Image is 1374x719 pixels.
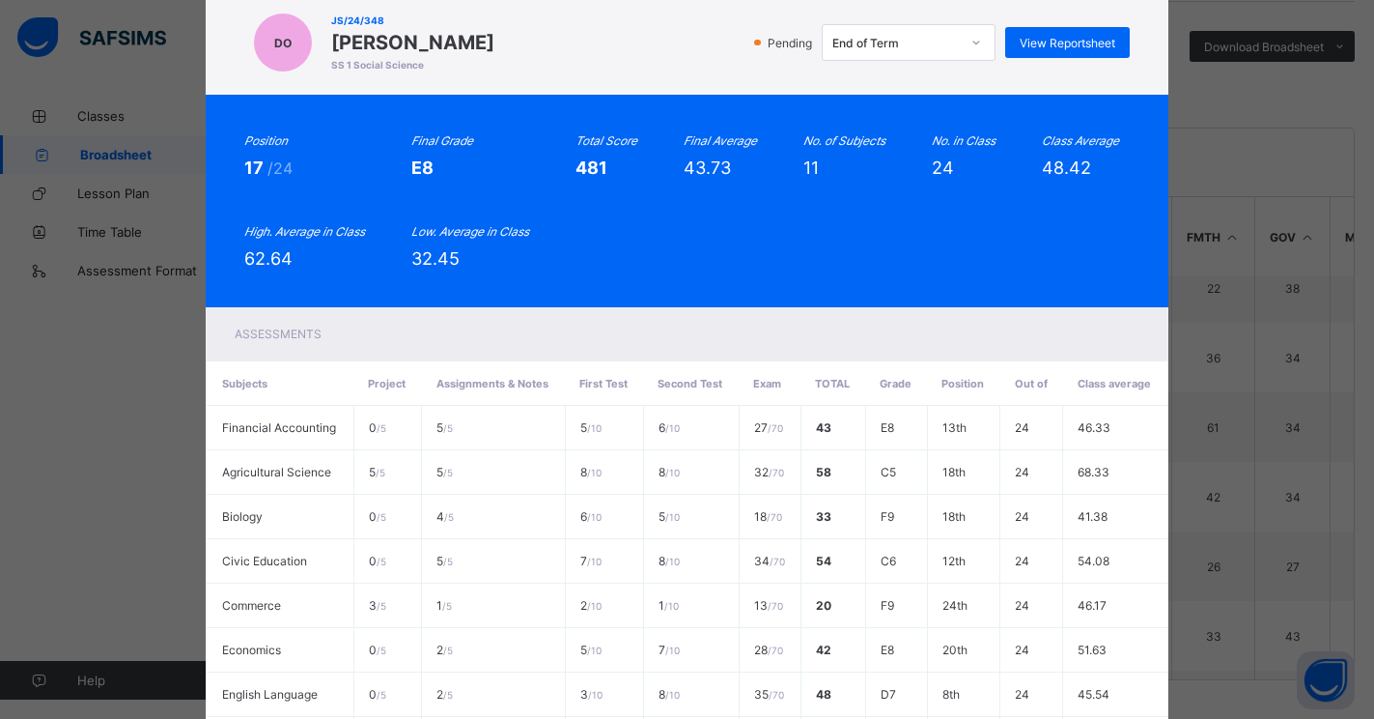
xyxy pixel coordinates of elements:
[580,420,602,435] span: 5
[942,554,966,568] span: 12th
[588,689,603,701] span: / 10
[754,643,783,657] span: 28
[659,420,680,435] span: 6
[767,511,782,523] span: / 70
[881,465,896,479] span: C5
[1015,377,1048,390] span: Out of
[942,687,960,702] span: 8th
[222,420,336,435] span: Financial Accounting
[1015,687,1029,702] span: 24
[664,600,679,612] span: / 10
[443,422,453,434] span: / 5
[267,158,293,178] span: /24
[244,158,267,178] span: 17
[436,687,453,702] span: 2
[436,554,453,568] span: 5
[376,467,385,478] span: / 5
[377,600,386,612] span: / 5
[1042,158,1091,178] span: 48.42
[659,687,680,702] span: 8
[436,465,453,479] span: 5
[816,643,831,657] span: 42
[443,556,453,567] span: / 5
[816,465,831,479] span: 58
[222,377,267,390] span: Subjects
[1015,420,1029,435] span: 24
[665,467,680,478] span: / 10
[369,554,386,568] span: 0
[1042,133,1119,148] i: Class Average
[587,645,602,656] span: / 10
[580,509,602,524] span: 6
[766,36,818,50] span: Pending
[665,645,680,656] span: / 10
[659,509,680,524] span: 5
[942,598,967,613] span: 24th
[665,422,680,434] span: / 10
[580,554,602,568] span: 7
[1020,36,1115,50] span: View Reportsheet
[1078,377,1151,390] span: Class average
[803,158,819,178] span: 11
[580,465,602,479] span: 8
[816,687,831,702] span: 48
[587,511,602,523] span: / 10
[369,465,385,479] span: 5
[377,422,386,434] span: / 5
[436,509,454,524] span: 4
[816,598,831,613] span: 20
[684,133,757,148] i: Final Average
[1015,554,1029,568] span: 24
[881,554,896,568] span: C6
[222,643,281,657] span: Economics
[1015,465,1029,479] span: 24
[222,509,263,524] span: Biology
[377,645,386,656] span: / 5
[377,511,386,523] span: / 5
[880,377,911,390] span: Grade
[803,133,885,148] i: No. of Subjects
[816,554,831,568] span: 54
[1078,687,1109,702] span: 45.54
[1078,509,1108,524] span: 41.38
[665,689,680,701] span: / 10
[942,420,967,435] span: 13th
[587,467,602,478] span: / 10
[587,600,602,612] span: / 10
[768,600,783,612] span: / 70
[436,377,548,390] span: Assignments & Notes
[369,687,386,702] span: 0
[443,689,453,701] span: / 5
[222,554,307,568] span: Civic Education
[1015,509,1029,524] span: 24
[942,509,966,524] span: 18th
[444,511,454,523] span: / 5
[575,158,607,178] span: 481
[832,36,960,50] div: End of Term
[331,31,494,54] span: [PERSON_NAME]
[1078,598,1107,613] span: 46.17
[1015,598,1029,613] span: 24
[769,689,784,701] span: / 70
[1015,643,1029,657] span: 24
[1078,465,1109,479] span: 68.33
[244,224,365,239] i: High. Average in Class
[1078,643,1107,657] span: 51.63
[244,133,288,148] i: Position
[881,598,894,613] span: F9
[331,14,494,26] span: JS/24/348
[436,598,452,613] span: 1
[665,556,680,567] span: / 10
[754,687,784,702] span: 35
[443,467,453,478] span: / 5
[770,556,785,567] span: / 70
[754,465,784,479] span: 32
[942,643,967,657] span: 20th
[222,687,318,702] span: English Language
[753,377,781,390] span: Exam
[754,598,783,613] span: 13
[587,422,602,434] span: / 10
[932,133,995,148] i: No. in Class
[244,248,293,269] span: 62.64
[580,598,602,613] span: 2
